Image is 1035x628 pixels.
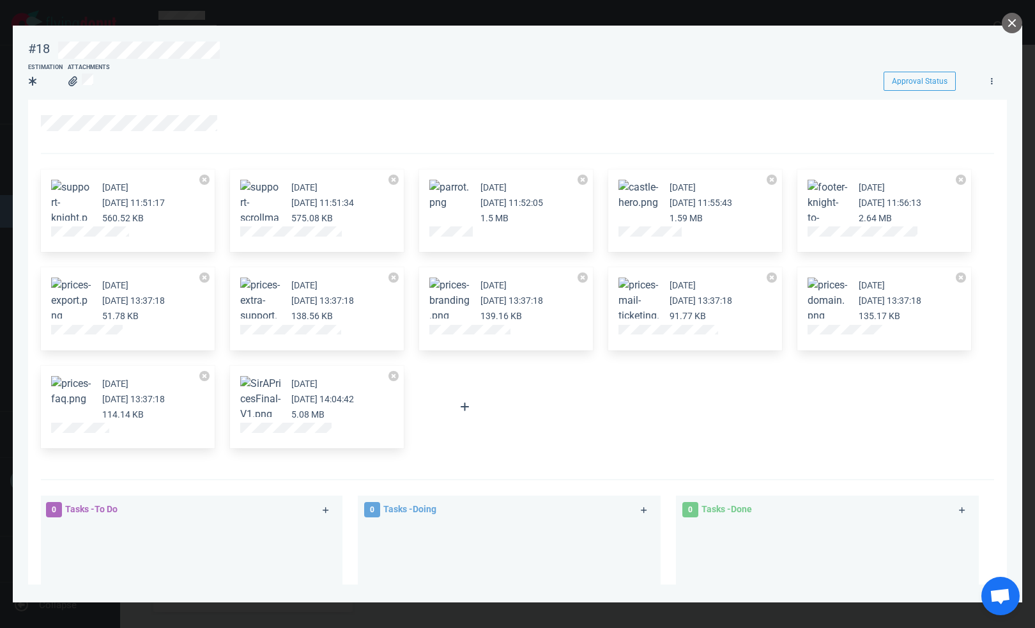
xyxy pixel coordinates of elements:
small: 2.64 MB [859,213,892,223]
span: 0 [46,502,62,517]
button: Zoom image [618,278,659,339]
small: 560.52 KB [102,213,144,223]
small: 135.17 KB [859,311,900,321]
small: [DATE] 11:55:43 [670,198,732,208]
small: 91.77 KB [670,311,706,321]
small: [DATE] 11:52:05 [480,198,543,208]
small: [DATE] 13:37:18 [480,295,543,306]
small: [DATE] [480,280,507,290]
button: Zoom image [429,278,470,324]
small: 1.59 MB [670,213,703,223]
span: Tasks - Doing [383,504,436,514]
small: [DATE] [291,182,318,192]
small: [DATE] 13:37:18 [102,394,165,404]
div: #18 [28,41,50,57]
div: Estimation [28,63,63,72]
small: [DATE] [670,280,696,290]
span: 0 [682,502,698,517]
small: [DATE] [102,182,128,192]
small: [DATE] 13:37:18 [102,295,165,306]
small: 139.16 KB [480,311,522,321]
small: 1.5 MB [480,213,509,223]
button: Zoom image [808,180,848,256]
small: [DATE] 11:56:13 [859,198,921,208]
button: Zoom image [51,376,92,407]
small: [DATE] 13:37:18 [670,295,732,306]
small: [DATE] 14:04:42 [291,394,354,404]
small: [DATE] 11:51:34 [291,198,354,208]
div: Attachments [68,63,110,72]
button: Zoom image [51,278,92,324]
small: [DATE] [291,379,318,389]
small: [DATE] 13:37:18 [291,295,354,306]
button: Approval Status [884,72,956,91]
button: Zoom image [240,180,281,241]
small: [DATE] 11:51:17 [102,198,165,208]
small: [DATE] [480,182,507,192]
button: Zoom image [240,376,281,422]
small: [DATE] [102,379,128,389]
small: 114.14 KB [102,409,144,420]
small: [DATE] [859,280,885,290]
small: 51.78 KB [102,311,139,321]
small: [DATE] [291,280,318,290]
small: [DATE] [670,182,696,192]
small: [DATE] [102,280,128,290]
div: Open de chat [981,577,1020,615]
span: Tasks - To Do [65,504,118,514]
small: 575.08 KB [291,213,333,223]
button: Zoom image [51,180,92,241]
button: close [1002,13,1022,33]
span: 0 [364,502,380,517]
button: Zoom image [429,180,470,210]
small: [DATE] 13:37:18 [859,295,921,306]
button: Zoom image [618,180,659,210]
small: 5.08 MB [291,409,325,420]
button: Zoom image [240,278,281,339]
span: Tasks - Done [701,504,752,514]
small: [DATE] [859,182,885,192]
button: Zoom image [808,278,848,324]
small: 138.56 KB [291,311,333,321]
